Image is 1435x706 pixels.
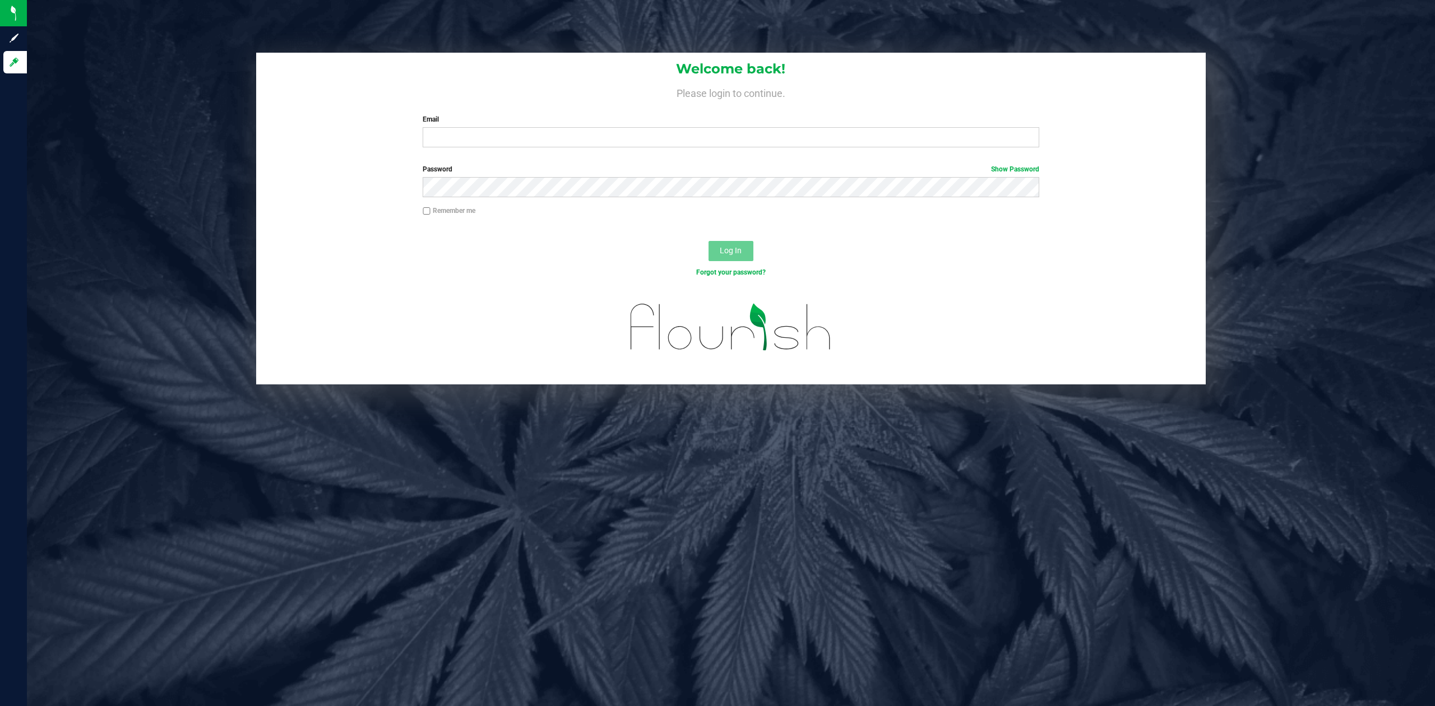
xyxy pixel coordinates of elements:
button: Log In [709,241,753,261]
img: flourish_logo.svg [612,289,850,365]
h4: Please login to continue. [256,85,1206,99]
span: Log In [720,246,742,255]
inline-svg: Sign up [8,32,20,44]
label: Remember me [423,206,475,216]
h1: Welcome back! [256,62,1206,76]
label: Email [423,114,1039,124]
inline-svg: Log in [8,57,20,68]
input: Remember me [423,207,430,215]
span: Password [423,165,452,173]
a: Forgot your password? [696,268,766,276]
a: Show Password [991,165,1039,173]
